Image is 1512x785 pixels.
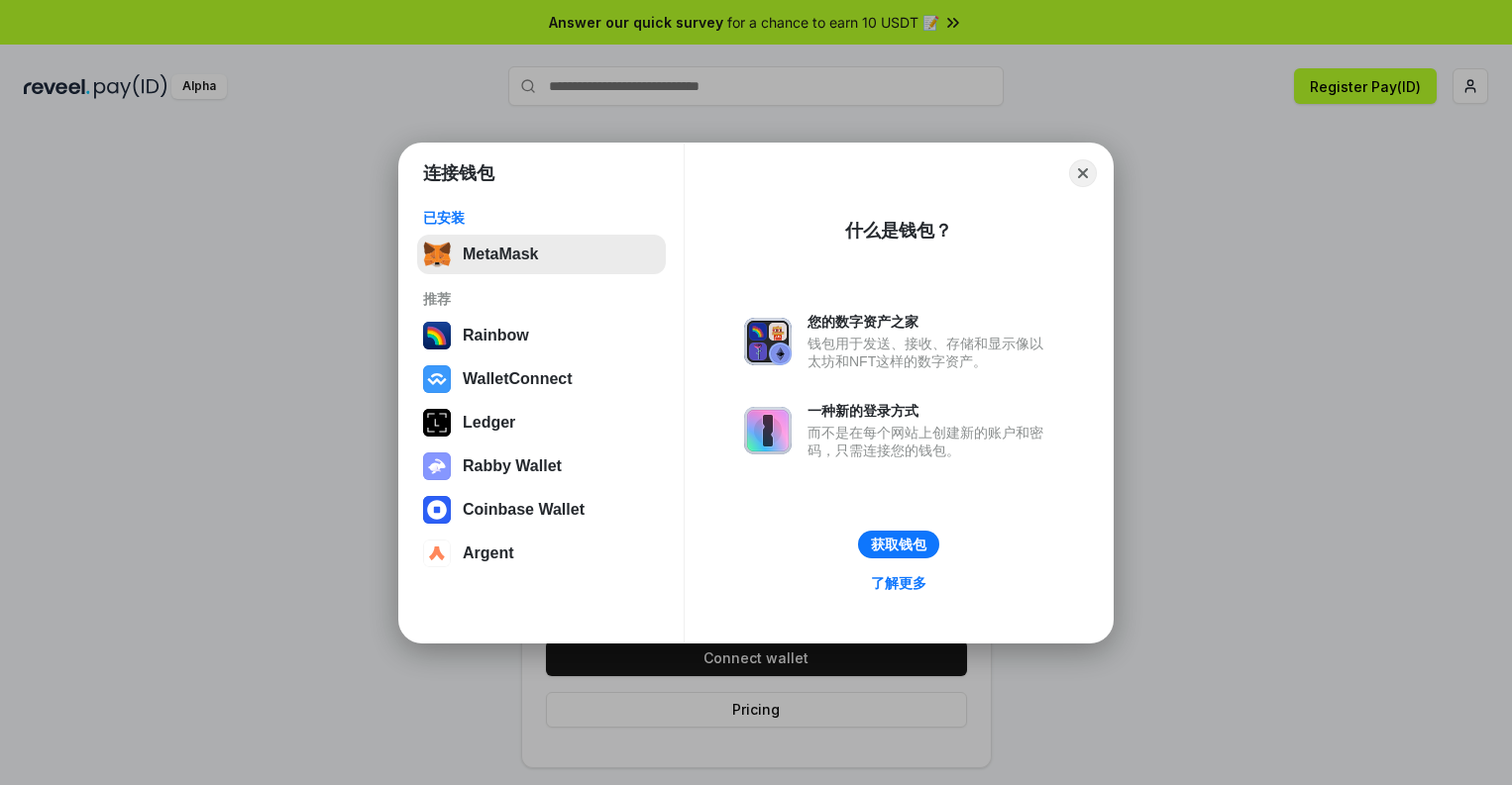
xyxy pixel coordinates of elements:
div: 已安装 [423,209,660,227]
img: svg+xml,%3Csvg%20width%3D%2228%22%20height%3D%2228%22%20viewBox%3D%220%200%2028%2028%22%20fill%3D... [423,496,451,524]
div: 您的数字资产之家 [808,313,1053,331]
button: Rabby Wallet [417,446,666,486]
button: MetaMask [417,235,666,274]
button: Argent [417,534,666,573]
div: WalletConnect [463,370,573,388]
img: svg+xml,%3Csvg%20xmlns%3D%22http%3A%2F%2Fwww.w3.org%2F2000%2Fsvg%22%20width%3D%2228%22%20height%3... [423,409,451,437]
div: Argent [463,544,514,562]
div: 而不是在每个网站上创建新的账户和密码，只需连接您的钱包。 [808,424,1053,459]
div: 钱包用于发送、接收、存储和显示像以太坊和NFT这样的数字资产。 [808,335,1053,370]
button: WalletConnect [417,359,666,399]
h1: 连接钱包 [423,161,494,185]
img: svg+xml,%3Csvg%20fill%3D%22none%22%20height%3D%2233%22%20viewBox%3D%220%200%2035%2033%22%20width%... [423,241,451,268]
div: 一种新的登录方式 [808,402,1053,420]
button: Close [1069,159,1097,187]
div: 获取钱包 [871,536,926,553]
button: Rainbow [417,316,666,355]
div: Coinbase Wallet [463,501,585,519]
button: Coinbase Wallet [417,490,666,530]
button: 获取钱包 [858,531,939,558]
img: svg+xml,%3Csvg%20width%3D%22120%22%20height%3D%22120%22%20viewBox%3D%220%200%20120%20120%22%20fil... [423,322,451,349]
a: 了解更多 [859,570,938,596]
img: svg+xml,%3Csvg%20xmlns%3D%22http%3A%2F%2Fwww.w3.org%2F2000%2Fsvg%22%20fill%3D%22none%22%20viewBox... [744,318,792,365]
img: svg+xml,%3Csvg%20width%3D%2228%22%20height%3D%2228%22%20viewBox%3D%220%200%2028%2028%22%20fill%3D... [423,365,451,393]
div: Rabby Wallet [463,457,562,475]
div: Rainbow [463,327,529,344]
div: 什么是钱包？ [845,219,952,243]
img: svg+xml,%3Csvg%20width%3D%2228%22%20height%3D%2228%22%20viewBox%3D%220%200%2028%2028%22%20fill%3D... [423,540,451,567]
div: 推荐 [423,290,660,308]
div: 了解更多 [871,574,926,592]
div: MetaMask [463,245,538,263]
button: Ledger [417,403,666,442]
img: svg+xml,%3Csvg%20xmlns%3D%22http%3A%2F%2Fwww.w3.org%2F2000%2Fsvg%22%20fill%3D%22none%22%20viewBox... [423,452,451,480]
img: svg+xml,%3Csvg%20xmlns%3D%22http%3A%2F%2Fwww.w3.org%2F2000%2Fsvg%22%20fill%3D%22none%22%20viewBox... [744,407,792,454]
div: Ledger [463,414,515,432]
